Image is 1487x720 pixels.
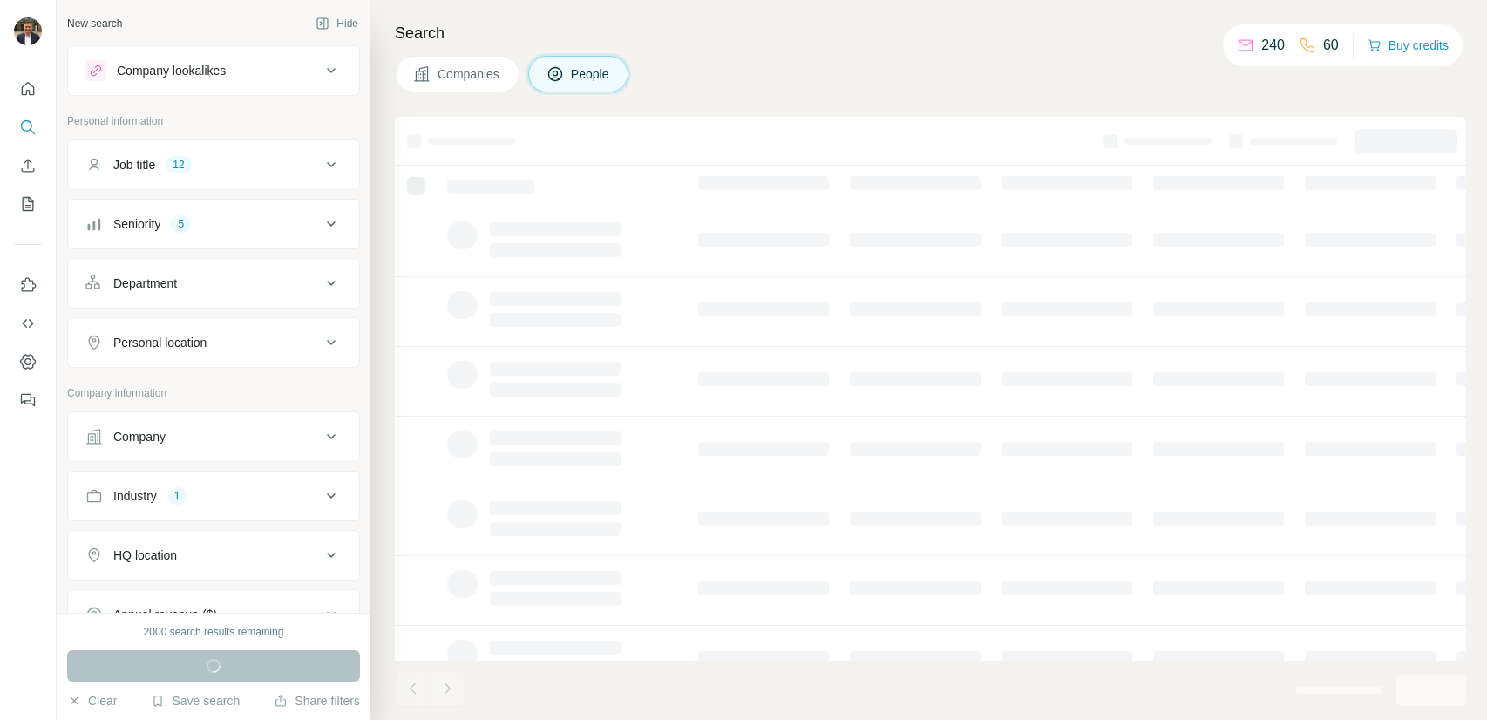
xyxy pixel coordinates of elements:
button: Quick start [14,73,42,105]
button: Search [14,112,42,143]
div: Personal location [113,334,207,351]
button: My lists [14,188,42,220]
button: Department [68,262,359,304]
button: Personal location [68,322,359,363]
div: Annual revenue ($) [113,606,217,623]
button: Hide [303,10,370,37]
img: Avatar [14,17,42,45]
button: Company [68,416,359,458]
div: Seniority [113,215,160,233]
span: People [571,65,611,83]
button: Feedback [14,384,42,416]
div: 12 [166,157,191,173]
button: Dashboard [14,346,42,377]
button: Use Surfe API [14,308,42,339]
div: Company lookalikes [117,62,226,79]
button: Buy credits [1368,33,1449,58]
p: 60 [1323,35,1339,56]
div: Job title [113,156,155,173]
div: Department [113,275,177,292]
button: Industry1 [68,475,359,517]
div: 1 [167,488,187,504]
p: Personal information [67,113,360,129]
button: Seniority5 [68,203,359,245]
p: 240 [1261,35,1285,56]
button: Share filters [274,692,360,710]
button: Annual revenue ($) [68,594,359,635]
span: Companies [438,65,501,83]
button: Save search [151,692,240,710]
h4: Search [395,21,1466,45]
div: 2000 search results remaining [144,624,284,640]
button: Company lookalikes [68,50,359,92]
button: Clear [67,692,117,710]
button: Job title12 [68,144,359,186]
div: New search [67,16,122,31]
button: Enrich CSV [14,150,42,181]
div: 5 [171,216,191,232]
div: HQ location [113,547,177,564]
p: Company information [67,385,360,401]
button: Use Surfe on LinkedIn [14,269,42,301]
button: HQ location [68,534,359,576]
div: Industry [113,487,157,505]
div: Company [113,428,166,445]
